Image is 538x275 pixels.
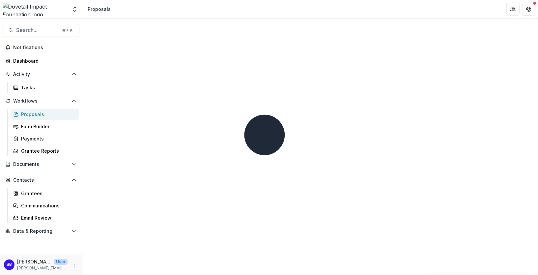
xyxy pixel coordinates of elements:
[11,109,79,120] a: Proposals
[3,55,79,66] a: Dashboard
[21,84,74,91] div: Tasks
[3,159,79,169] button: Open Documents
[3,226,79,236] button: Open Data & Reporting
[21,214,74,221] div: Email Review
[11,188,79,199] a: Grantees
[506,3,520,16] button: Partners
[11,133,79,144] a: Payments
[16,27,58,33] span: Search...
[11,212,79,223] a: Email Review
[3,24,79,37] button: Search...
[3,3,68,16] img: Dovetail Impact Foundation logo
[21,123,74,130] div: Form Builder
[54,259,68,265] p: User
[3,175,79,185] button: Open Contacts
[17,265,68,271] p: [PERSON_NAME][EMAIL_ADDRESS][DOMAIN_NAME]
[13,98,69,104] span: Workflows
[3,96,79,106] button: Open Workflows
[88,6,111,13] div: Proposals
[13,229,69,234] span: Data & Reporting
[21,135,74,142] div: Payments
[70,3,79,16] button: Open entity switcher
[11,145,79,156] a: Grantee Reports
[21,202,74,209] div: Communications
[7,262,12,267] div: Bryan Bahizi
[21,111,74,118] div: Proposals
[17,258,51,265] p: [PERSON_NAME]
[3,42,79,53] button: Notifications
[13,72,69,77] span: Activity
[11,200,79,211] a: Communications
[13,162,69,167] span: Documents
[11,82,79,93] a: Tasks
[522,3,535,16] button: Get Help
[21,147,74,154] div: Grantee Reports
[13,177,69,183] span: Contacts
[13,45,77,50] span: Notifications
[21,190,74,197] div: Grantees
[11,121,79,132] a: Form Builder
[3,69,79,79] button: Open Activity
[61,27,74,34] div: ⌘ + K
[85,4,113,14] nav: breadcrumb
[70,261,78,269] button: More
[13,57,74,64] div: Dashboard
